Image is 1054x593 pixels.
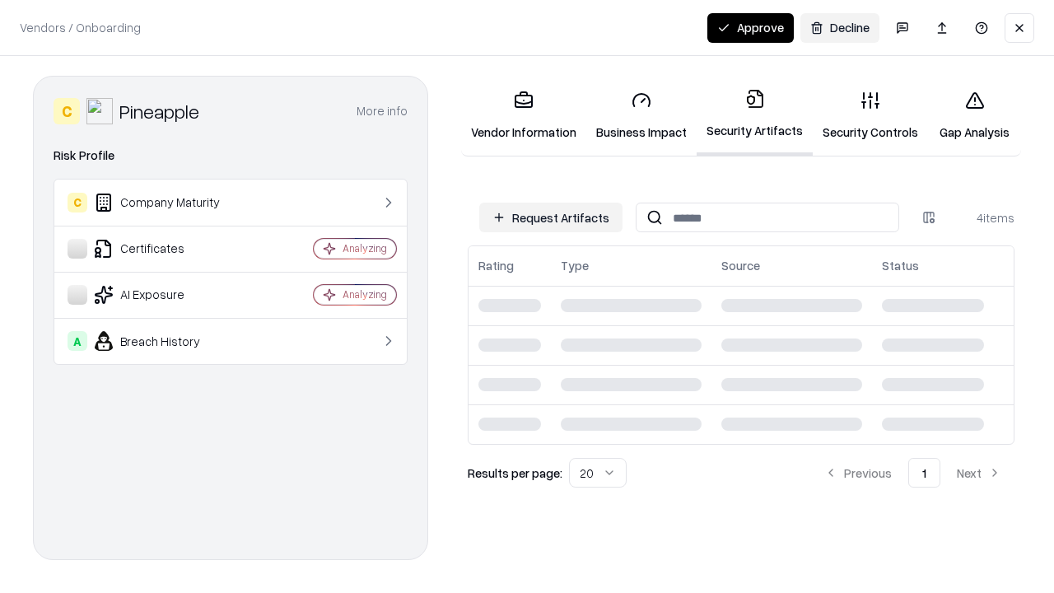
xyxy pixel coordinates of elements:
[68,331,264,351] div: Breach History
[54,98,80,124] div: C
[68,285,264,305] div: AI Exposure
[928,77,1021,154] a: Gap Analysis
[68,239,264,259] div: Certificates
[343,287,387,301] div: Analyzing
[707,13,794,43] button: Approve
[478,257,514,274] div: Rating
[68,331,87,351] div: A
[882,257,919,274] div: Status
[811,458,1014,488] nav: pagination
[586,77,697,154] a: Business Impact
[697,76,813,156] a: Security Artifacts
[68,193,87,212] div: C
[119,98,199,124] div: Pineapple
[721,257,760,274] div: Source
[908,458,940,488] button: 1
[20,19,141,36] p: Vendors / Onboarding
[54,146,408,166] div: Risk Profile
[86,98,113,124] img: Pineapple
[561,257,589,274] div: Type
[479,203,623,232] button: Request Artifacts
[343,241,387,255] div: Analyzing
[461,77,586,154] a: Vendor Information
[813,77,928,154] a: Security Controls
[800,13,879,43] button: Decline
[68,193,264,212] div: Company Maturity
[357,96,408,126] button: More info
[949,209,1014,226] div: 4 items
[468,465,562,482] p: Results per page:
